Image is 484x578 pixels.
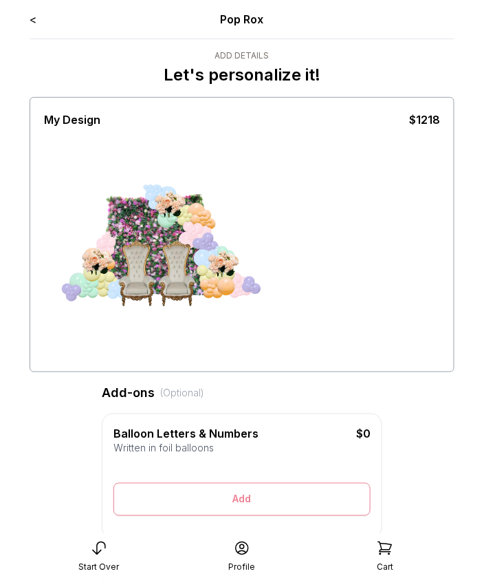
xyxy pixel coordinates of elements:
[79,562,120,573] div: Start Over
[115,11,370,28] div: Pop Rox
[30,12,36,26] a: <
[113,442,371,456] div: Written in foil balloons
[409,111,440,128] div: $1218
[113,483,371,516] div: Add
[229,562,256,573] div: Profile
[319,425,371,442] div: $0
[164,64,320,86] p: Let's personalize it!
[160,386,204,400] div: (Optional)
[113,425,319,442] div: Balloon Letters & Numbers
[102,383,382,403] div: Add-ons
[44,111,100,128] div: My Design
[377,562,393,573] div: Cart
[164,50,320,61] div: Add Details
